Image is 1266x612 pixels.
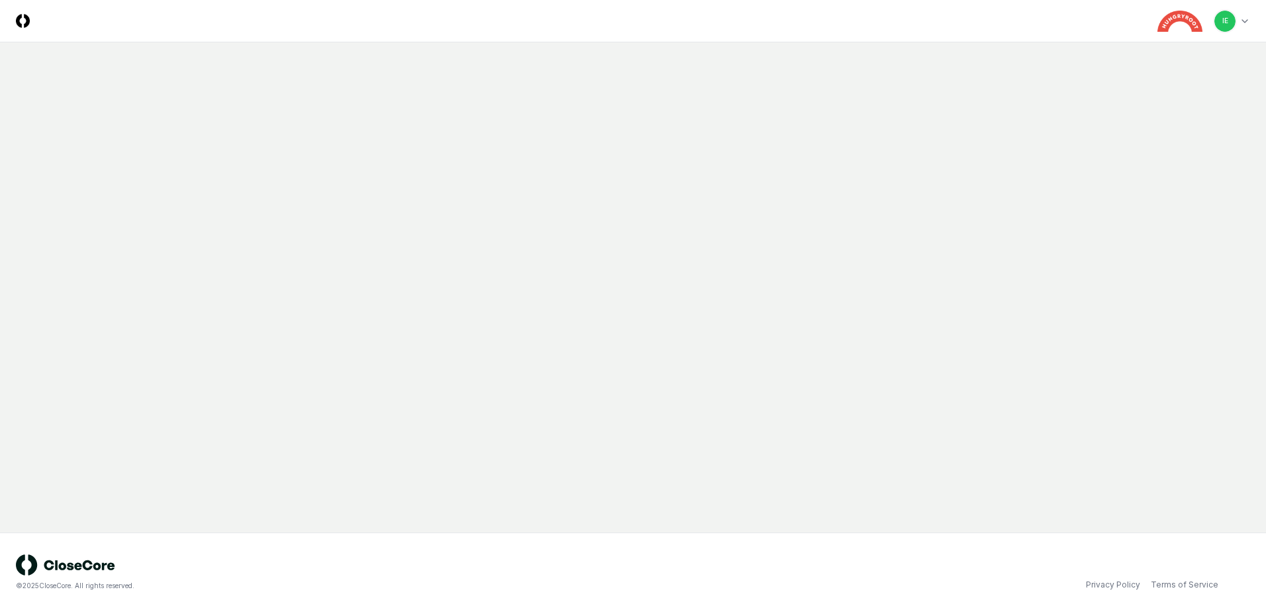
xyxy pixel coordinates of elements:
button: IE [1213,9,1237,33]
img: Hungryroot logo [1157,11,1202,32]
img: logo [16,554,115,576]
span: IE [1222,16,1228,26]
img: Logo [16,14,30,28]
a: Privacy Policy [1086,579,1140,591]
div: © 2025 CloseCore. All rights reserved. [16,581,633,591]
a: Terms of Service [1151,579,1218,591]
